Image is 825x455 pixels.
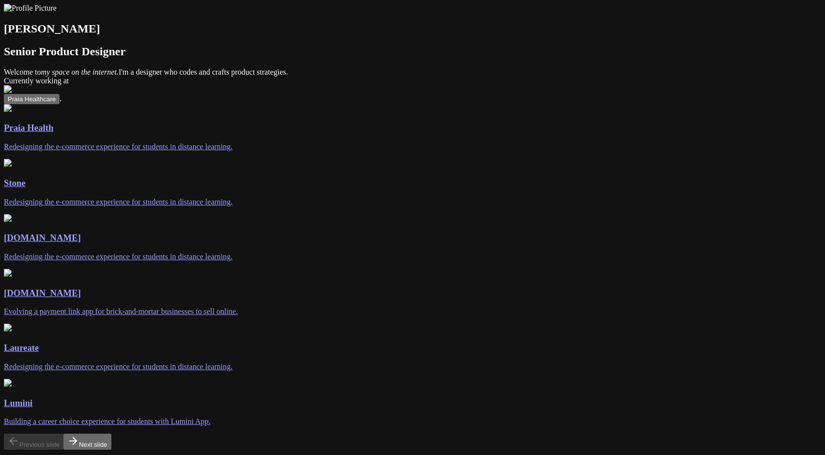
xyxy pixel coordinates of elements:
img: linkme_home.png [4,269,12,277]
h3: Stone [4,178,821,188]
em: my space on the internet. [41,68,118,76]
p: Redesigning the e-commerce experience for students in distance learning. [4,362,821,371]
a: Praia Healthcare [4,94,60,103]
button: Next slide [63,434,111,450]
a: LaureateRedesigning the e-commerce experience for students in distance learning. [4,324,821,371]
a: Praia HealthRedesigning the e-commerce experience for students in distance learning. [4,104,821,151]
p: Redesigning the e-commerce experience for students in distance learning. [4,198,821,206]
img: Thumbnail.png [4,379,12,387]
img: Laureate-Home-p-1080.png [4,214,12,222]
button: Previous slide [4,434,63,450]
a: StoneRedesigning the e-commerce experience for students in distance learning. [4,159,821,206]
p: Evolving a payment link app for brick-and-mortar businesses to sell online. [4,307,821,316]
h3: Praia Health [4,123,821,133]
img: Laureate-Home-p-1080.png [4,104,12,112]
a: [DOMAIN_NAME]Redesigning the e-commerce experience for students in distance learning. [4,214,821,261]
p: Building a career choice experience for students with Lumini App. [4,417,821,426]
img: Laureate-Home-p-1080.png [4,159,12,167]
p: Redesigning the e-commerce experience for students in distance learning. [4,252,821,261]
img: Profile Picture [4,4,57,13]
img: Laureate-Home-p-1080.png [4,324,12,331]
h2: Senior Product Designer [4,45,821,58]
h3: Lumini [4,398,821,408]
a: [DOMAIN_NAME]Evolving a payment link app for brick-and-mortar businesses to sell online. [4,269,821,316]
span: Next slide [79,441,107,448]
p: Redesigning the e-commerce experience for students in distance learning. [4,142,821,151]
span: Welcome to I'm a designer who codes and crafts product strategies. Currently working at . [4,68,821,103]
h3: Laureate [4,343,821,353]
a: LuminiBuilding a career choice experience for students with Lumini App. [4,379,821,426]
button: Praia Healthcare [4,94,60,104]
h3: [DOMAIN_NAME] [4,233,821,243]
h1: [PERSON_NAME] [4,22,821,35]
span: Previous slide [19,441,60,448]
img: hidden image [4,85,54,94]
h3: [DOMAIN_NAME] [4,288,821,298]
